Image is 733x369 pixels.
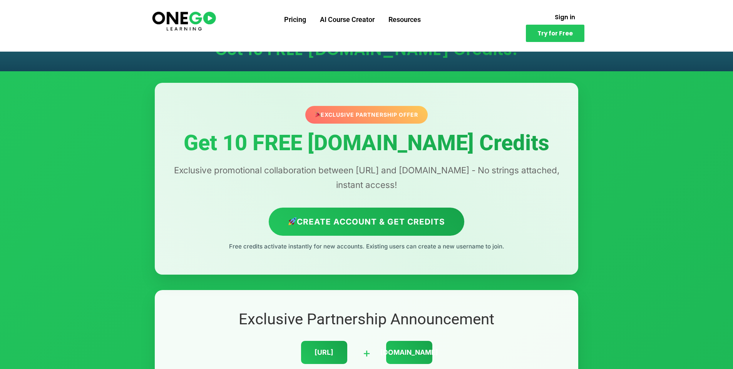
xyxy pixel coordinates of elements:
[313,10,382,30] a: AI Course Creator
[382,10,428,30] a: Resources
[301,341,347,364] div: [URL]
[386,341,432,364] div: [DOMAIN_NAME]
[305,106,428,124] div: Exclusive Partnership Offer
[315,112,320,117] img: 🎉
[555,14,575,20] span: Sign in
[288,217,296,225] img: 🚀
[546,10,584,25] a: Sign in
[162,42,571,58] h1: Get 10 FREE [DOMAIN_NAME] Credits!
[269,208,465,236] a: Create Account & Get Credits
[170,131,563,155] h1: Get 10 FREE [DOMAIN_NAME] Credits
[170,163,563,192] p: Exclusive promotional collaboration between [URL] and [DOMAIN_NAME] - No strings attached, instan...
[170,242,563,252] p: Free credits activate instantly for new accounts. Existing users can create a new username to join.
[537,30,573,36] span: Try for Free
[363,343,371,362] div: +
[526,25,584,42] a: Try for Free
[170,309,563,329] h2: Exclusive Partnership Announcement
[277,10,313,30] a: Pricing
